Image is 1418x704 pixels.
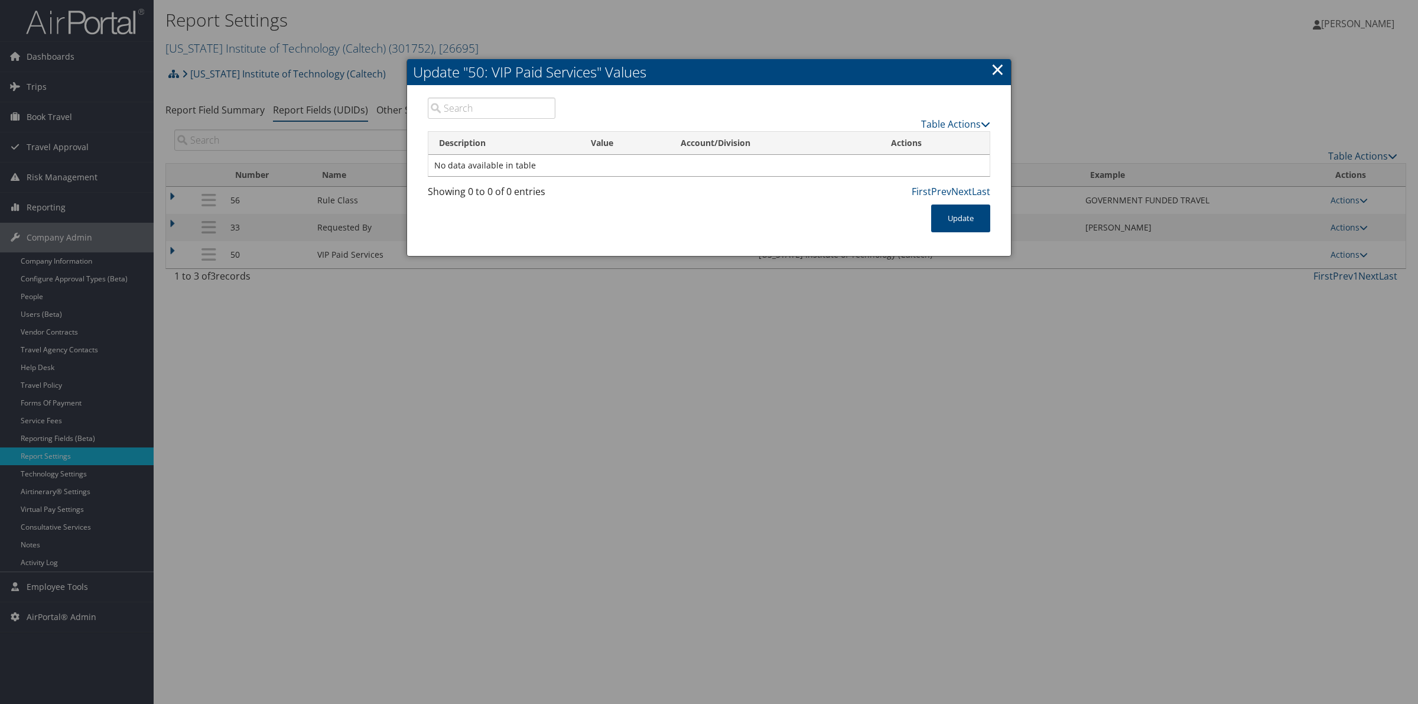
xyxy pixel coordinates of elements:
[972,185,990,198] a: Last
[407,59,1011,85] h2: Update "50: VIP Paid Services" Values
[428,184,555,205] div: Showing 0 to 0 of 0 entries
[670,132,880,155] th: Account/Division: activate to sort column ascending
[428,155,990,176] td: No data available in table
[580,132,670,155] th: Value: activate to sort column ascending
[951,185,972,198] a: Next
[921,118,990,131] a: Table Actions
[991,57,1004,81] a: ×
[931,205,990,232] button: Update
[880,132,990,155] th: Actions
[931,185,951,198] a: Prev
[912,185,931,198] a: First
[428,98,555,119] input: Search
[428,132,580,155] th: Description: activate to sort column descending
